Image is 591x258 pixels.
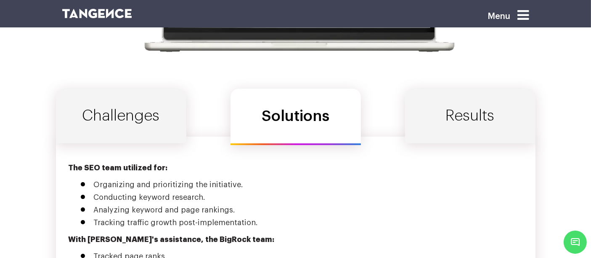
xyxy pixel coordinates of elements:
[62,9,132,18] img: logo SVG
[94,218,523,227] li: Tracking traffic growth post-implementation.
[94,193,523,202] li: Conducting keyword research.
[231,89,361,145] a: Solutions
[94,180,523,189] li: Organizing and prioritizing the initiative.
[564,231,587,254] span: Chat Widget
[405,89,535,143] a: Results
[69,236,275,243] strong: With [PERSON_NAME]'s assistance, the BigRock team:
[69,164,168,172] strong: The SEO team utilized for:
[94,206,523,214] li: Analyzing keyword and page rankings.
[56,89,186,143] a: Challenges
